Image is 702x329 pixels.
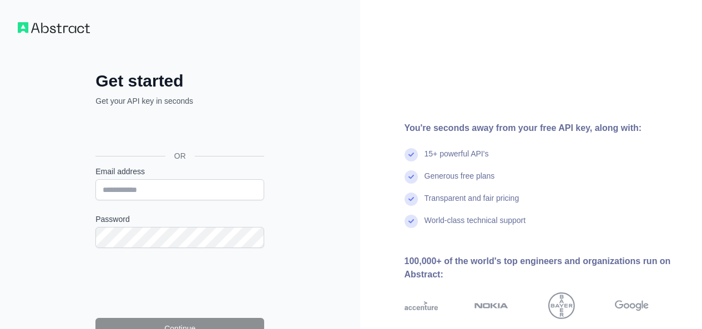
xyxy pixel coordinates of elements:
[18,22,90,33] img: Workflow
[95,166,264,177] label: Email address
[405,193,418,206] img: check mark
[425,215,526,237] div: World-class technical support
[405,170,418,184] img: check mark
[425,148,489,170] div: 15+ powerful API's
[425,170,495,193] div: Generous free plans
[615,292,649,319] img: google
[405,148,418,161] img: check mark
[548,292,575,319] img: bayer
[405,292,438,319] img: accenture
[165,150,195,161] span: OR
[405,255,685,281] div: 100,000+ of the world's top engineers and organizations run on Abstract:
[405,215,418,228] img: check mark
[474,292,508,319] img: nokia
[425,193,519,215] div: Transparent and fair pricing
[95,214,264,225] label: Password
[90,119,267,143] iframe: Nút Đăng nhập bằng Google
[95,261,264,305] iframe: reCAPTCHA
[95,95,264,107] p: Get your API key in seconds
[95,71,264,91] h2: Get started
[405,122,685,135] div: You're seconds away from your free API key, along with:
